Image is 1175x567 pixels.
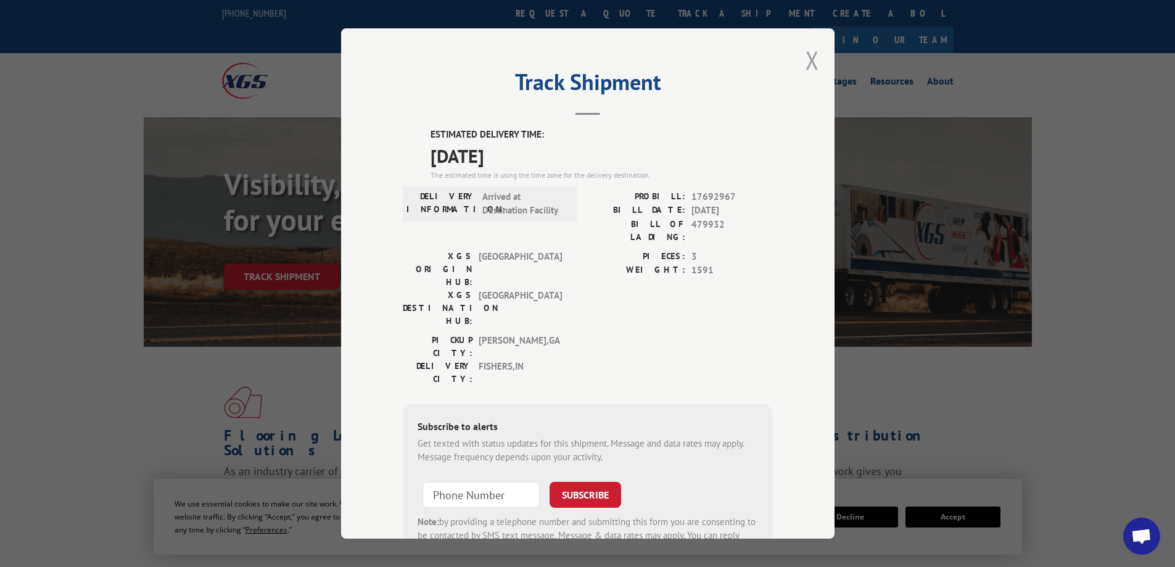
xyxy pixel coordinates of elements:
[423,482,540,508] input: Phone Number
[691,204,773,218] span: [DATE]
[482,190,566,218] span: Arrived at Destination Facility
[403,334,472,360] label: PICKUP CITY:
[479,250,562,289] span: [GEOGRAPHIC_DATA]
[691,250,773,264] span: 3
[406,190,476,218] label: DELIVERY INFORMATION:
[418,515,758,557] div: by providing a telephone number and submitting this form you are consenting to be contacted by SM...
[431,170,773,181] div: The estimated time is using the time zone for the delivery destination.
[418,419,758,437] div: Subscribe to alerts
[479,289,562,328] span: [GEOGRAPHIC_DATA]
[691,218,773,244] span: 479932
[691,190,773,204] span: 17692967
[588,204,685,218] label: BILL DATE:
[418,516,439,528] strong: Note:
[588,218,685,244] label: BILL OF LADING:
[403,250,472,289] label: XGS ORIGIN HUB:
[479,334,562,360] span: [PERSON_NAME] , GA
[588,250,685,264] label: PIECES:
[588,190,685,204] label: PROBILL:
[588,263,685,278] label: WEIGHT:
[806,44,819,77] button: Close modal
[403,73,773,97] h2: Track Shipment
[550,482,621,508] button: SUBSCRIBE
[418,437,758,465] div: Get texted with status updates for this shipment. Message and data rates may apply. Message frequ...
[403,289,472,328] label: XGS DESTINATION HUB:
[431,128,773,142] label: ESTIMATED DELIVERY TIME:
[691,263,773,278] span: 1591
[479,360,562,386] span: FISHERS , IN
[403,360,472,386] label: DELIVERY CITY:
[431,142,773,170] span: [DATE]
[1123,518,1160,555] div: Open chat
